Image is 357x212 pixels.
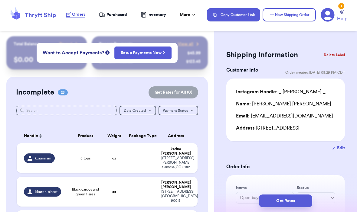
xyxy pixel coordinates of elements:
[161,147,190,156] div: karina [PERSON_NAME]
[285,70,345,75] span: Order created: [DATE] 05:29 PM CDT
[338,3,344,9] div: 1
[178,41,201,47] a: View all
[99,12,127,18] a: Purchased
[121,50,165,56] a: Setup Payments Now
[236,114,250,118] span: Email:
[236,89,277,94] span: Instagram Handle:
[38,132,43,140] button: Sort ascending
[236,112,335,120] div: [EMAIL_ADDRESS][DOMAIN_NAME]
[149,86,198,98] button: Get Rates for All (0)
[178,41,193,47] span: View all
[236,101,251,106] span: Name:
[43,49,104,56] span: Want to Accept Payments?
[67,129,104,143] th: Product
[59,41,72,47] span: Payout
[236,124,335,132] div: [STREET_ADDRESS]
[99,41,133,47] p: Recent Payments
[180,12,196,18] div: More
[114,47,172,59] button: Setup Payments Now
[332,145,345,151] button: Edit
[163,109,188,112] span: Payment Status
[337,10,347,22] a: Help
[161,189,190,203] div: [STREET_ADDRESS] [GEOGRAPHIC_DATA] , CA 90015
[259,194,312,207] button: Get Rates
[236,126,254,130] span: Address
[72,11,85,18] span: Orders
[321,8,335,22] a: 1
[16,88,54,97] h2: Incomplete
[71,187,100,197] span: Black cargos and green flares
[337,15,347,22] span: Help
[159,106,198,115] button: Payment Status
[58,89,68,95] span: 23
[112,156,116,160] strong: oz
[24,133,38,139] span: Handle
[124,109,146,112] span: Date Created
[16,106,117,115] input: Search
[226,163,345,170] h3: Order Info
[103,129,125,143] th: Weight
[321,48,347,62] button: Delete Label
[226,66,258,74] h3: Customer Info
[236,100,331,108] div: [PERSON_NAME] [PERSON_NAME]
[187,50,201,56] div: $ 45.99
[236,185,294,191] label: Items
[59,41,80,47] a: Payout
[158,129,197,143] th: Address
[112,190,116,194] strong: oz
[14,55,80,65] p: $ 0.00
[161,180,190,189] div: [PERSON_NAME] [PERSON_NAME]
[207,8,260,21] button: Copy Customer Link
[35,156,51,161] span: k.aarinam
[66,11,85,18] a: Orders
[161,156,190,169] div: [STREET_ADDRESS][PERSON_NAME] alamosa , CO 81101
[35,189,57,194] span: kkaren.closet
[125,129,158,143] th: Package Type
[106,12,127,18] span: Purchased
[226,50,298,60] h2: Shipping Information
[186,59,201,65] div: $ 123.45
[80,156,90,161] span: 3 tops
[296,185,335,191] label: Status
[141,12,166,18] a: Inventory
[263,8,316,21] button: New Shipping Order
[236,88,326,95] div: _.[PERSON_NAME]._
[14,41,40,47] p: Total Balance
[120,106,156,115] button: Date Created
[147,12,166,18] span: Inventory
